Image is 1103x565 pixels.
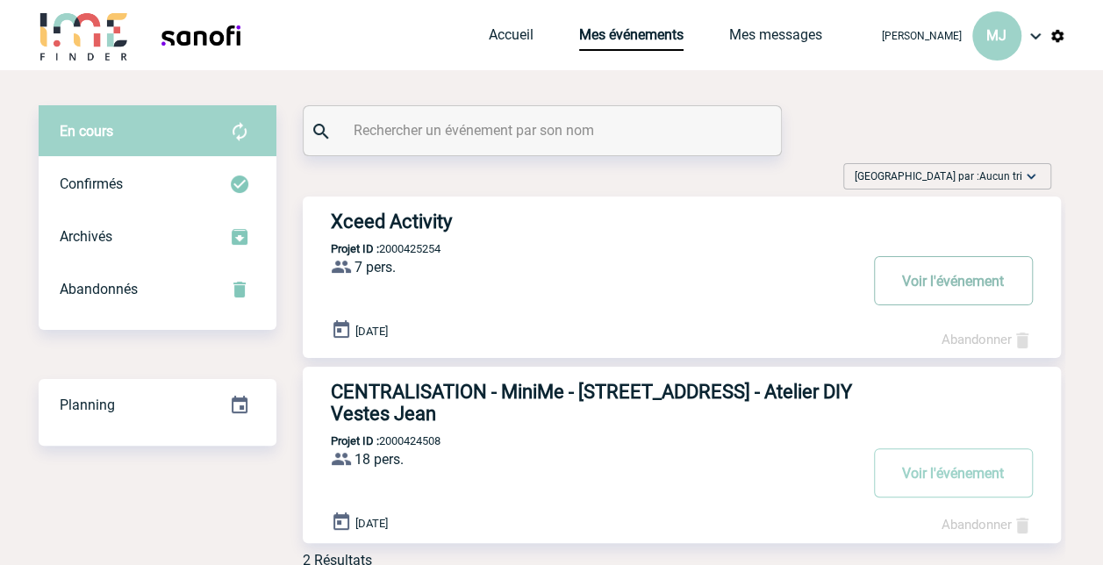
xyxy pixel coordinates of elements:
a: Planning [39,378,276,430]
b: Projet ID : [331,242,379,255]
span: Aucun tri [979,170,1022,182]
h3: CENTRALISATION - MiniMe - [STREET_ADDRESS] - Atelier DIY Vestes Jean [331,381,857,425]
span: [DATE] [355,517,388,530]
b: Projet ID : [331,434,379,447]
p: 2000424508 [303,434,440,447]
span: MJ [986,27,1006,44]
a: Mes messages [729,26,822,51]
a: Mes événements [579,26,684,51]
span: Confirmés [60,175,123,192]
div: Retrouvez ici tous vos événements annulés [39,263,276,316]
button: Voir l'événement [874,256,1033,305]
img: baseline_expand_more_white_24dp-b.png [1022,168,1040,185]
span: En cours [60,123,113,139]
a: Abandonner [942,517,1033,533]
h3: Xceed Activity [331,211,857,232]
div: Retrouvez ici tous vos évènements avant confirmation [39,105,276,158]
a: Accueil [489,26,534,51]
span: Abandonnés [60,281,138,297]
input: Rechercher un événement par son nom [349,118,740,143]
a: Abandonner [942,332,1033,347]
span: [GEOGRAPHIC_DATA] par : [855,168,1022,185]
a: Xceed Activity [303,211,1061,232]
span: 7 pers. [355,259,396,275]
img: IME-Finder [39,11,130,61]
a: CENTRALISATION - MiniMe - [STREET_ADDRESS] - Atelier DIY Vestes Jean [303,381,1061,425]
div: Retrouvez ici tous les événements que vous avez décidé d'archiver [39,211,276,263]
span: Planning [60,397,115,413]
span: Archivés [60,228,112,245]
span: [DATE] [355,325,388,338]
p: 2000425254 [303,242,440,255]
button: Voir l'événement [874,448,1033,497]
span: 18 pers. [355,451,404,468]
div: Retrouvez ici tous vos événements organisés par date et état d'avancement [39,379,276,432]
span: [PERSON_NAME] [882,30,962,42]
